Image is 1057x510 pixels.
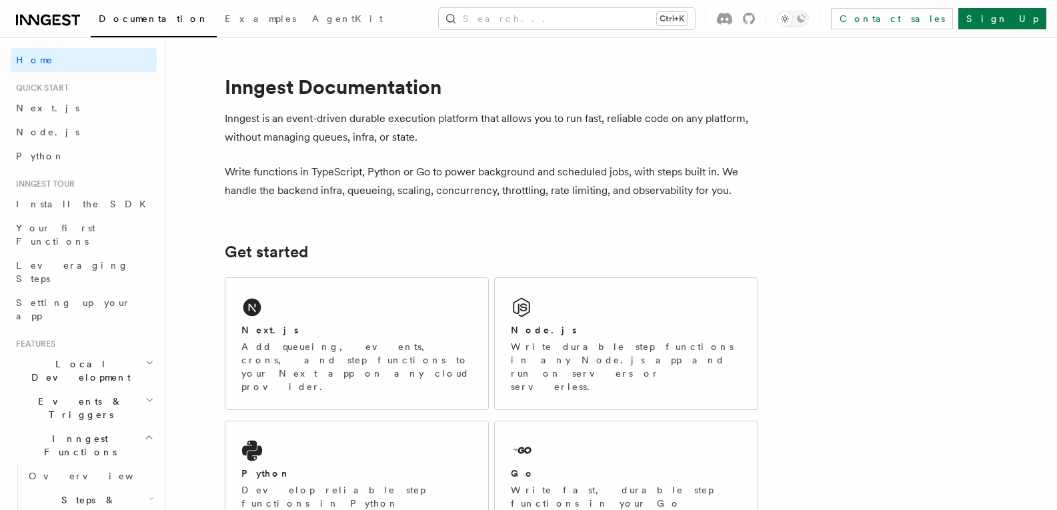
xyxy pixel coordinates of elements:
[11,432,144,459] span: Inngest Functions
[241,323,299,337] h2: Next.js
[11,389,157,427] button: Events & Triggers
[225,13,296,24] span: Examples
[91,4,217,37] a: Documentation
[11,144,157,168] a: Python
[657,12,687,25] kbd: Ctrl+K
[439,8,695,29] button: Search...Ctrl+K
[511,340,742,393] p: Write durable step functions in any Node.js app and run on servers or serverless.
[11,291,157,328] a: Setting up your app
[225,163,758,200] p: Write functions in TypeScript, Python or Go to power background and scheduled jobs, with steps bu...
[225,75,758,99] h1: Inngest Documentation
[11,179,75,189] span: Inngest tour
[16,297,131,321] span: Setting up your app
[29,471,166,481] span: Overview
[11,339,55,349] span: Features
[11,216,157,253] a: Your first Functions
[99,13,209,24] span: Documentation
[11,48,157,72] a: Home
[16,223,95,247] span: Your first Functions
[241,467,291,480] h2: Python
[16,103,79,113] span: Next.js
[217,4,304,36] a: Examples
[494,277,758,410] a: Node.jsWrite durable step functions in any Node.js app and run on servers or serverless.
[958,8,1046,29] a: Sign Up
[11,192,157,216] a: Install the SDK
[241,340,472,393] p: Add queueing, events, crons, and step functions to your Next app on any cloud provider.
[16,127,79,137] span: Node.js
[23,464,157,488] a: Overview
[16,199,154,209] span: Install the SDK
[511,323,577,337] h2: Node.js
[16,53,53,67] span: Home
[11,395,145,421] span: Events & Triggers
[11,352,157,389] button: Local Development
[225,243,308,261] a: Get started
[312,13,383,24] span: AgentKit
[304,4,391,36] a: AgentKit
[225,277,489,410] a: Next.jsAdd queueing, events, crons, and step functions to your Next app on any cloud provider.
[11,253,157,291] a: Leveraging Steps
[11,96,157,120] a: Next.js
[11,427,157,464] button: Inngest Functions
[16,260,129,284] span: Leveraging Steps
[16,151,65,161] span: Python
[11,120,157,144] a: Node.js
[225,109,758,147] p: Inngest is an event-driven durable execution platform that allows you to run fast, reliable code ...
[11,357,145,384] span: Local Development
[511,467,535,480] h2: Go
[11,83,69,93] span: Quick start
[831,8,953,29] a: Contact sales
[777,11,809,27] button: Toggle dark mode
